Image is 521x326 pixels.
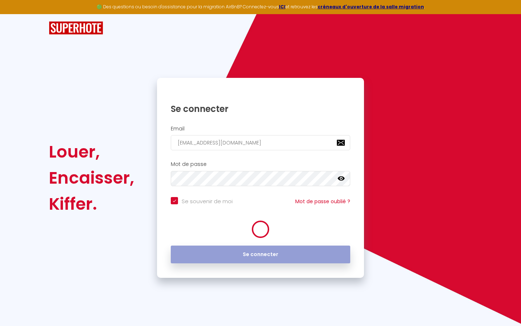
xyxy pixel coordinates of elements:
button: Se connecter [171,246,350,264]
a: ICI [279,4,285,10]
img: SuperHote logo [49,21,103,35]
h1: Se connecter [171,103,350,114]
div: Encaisser, [49,165,134,191]
h2: Mot de passe [171,161,350,167]
a: créneaux d'ouverture de la salle migration [318,4,424,10]
div: Louer, [49,139,134,165]
a: Mot de passe oublié ? [295,198,350,205]
input: Ton Email [171,135,350,150]
button: Ouvrir le widget de chat LiveChat [6,3,27,25]
div: Kiffer. [49,191,134,217]
h2: Email [171,126,350,132]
